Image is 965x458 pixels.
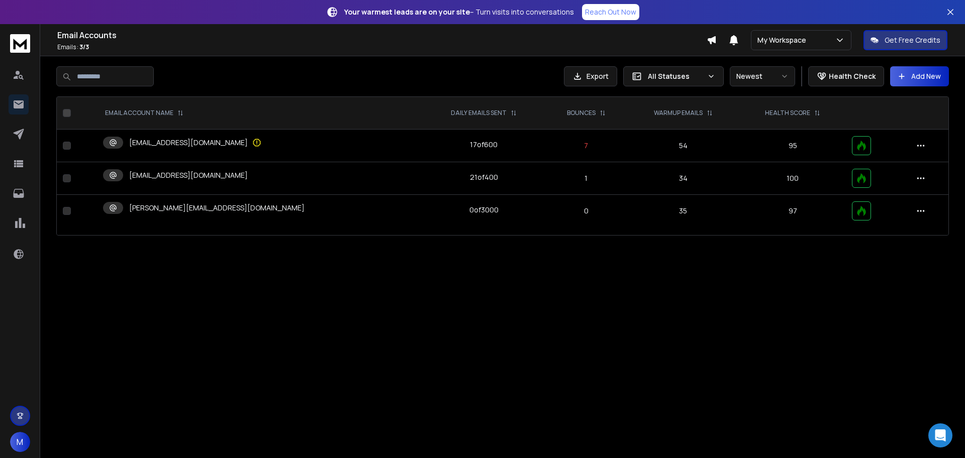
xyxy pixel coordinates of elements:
div: 21 of 400 [470,172,498,182]
p: BOUNCES [567,109,596,117]
td: 34 [627,162,739,195]
p: Health Check [829,71,876,81]
button: Newest [730,66,795,86]
a: Reach Out Now [582,4,639,20]
div: 0 of 3000 [469,205,499,215]
p: – Turn visits into conversations [344,7,574,17]
button: Add New [890,66,949,86]
button: Get Free Credits [863,30,947,50]
p: DAILY EMAILS SENT [451,109,507,117]
span: 3 / 3 [79,43,89,51]
p: All Statuses [648,71,703,81]
td: 97 [739,195,846,227]
td: 54 [627,130,739,162]
p: WARMUP EMAILS [654,109,703,117]
td: 35 [627,195,739,227]
button: Export [564,66,617,86]
p: 0 [551,206,621,216]
img: logo [10,34,30,53]
p: Get Free Credits [885,35,940,45]
div: Open Intercom Messenger [928,423,952,447]
p: [PERSON_NAME][EMAIL_ADDRESS][DOMAIN_NAME] [129,203,305,213]
p: 7 [551,141,621,151]
p: HEALTH SCORE [765,109,810,117]
button: Health Check [808,66,884,86]
p: [EMAIL_ADDRESS][DOMAIN_NAME] [129,138,248,148]
p: 1 [551,173,621,183]
p: Reach Out Now [585,7,636,17]
button: M [10,432,30,452]
p: [EMAIL_ADDRESS][DOMAIN_NAME] [129,170,248,180]
h1: Email Accounts [57,29,707,41]
p: My Workspace [757,35,810,45]
td: 95 [739,130,846,162]
td: 100 [739,162,846,195]
div: 17 of 600 [470,140,498,150]
p: Emails : [57,43,707,51]
div: EMAIL ACCOUNT NAME [105,109,183,117]
strong: Your warmest leads are on your site [344,7,470,17]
